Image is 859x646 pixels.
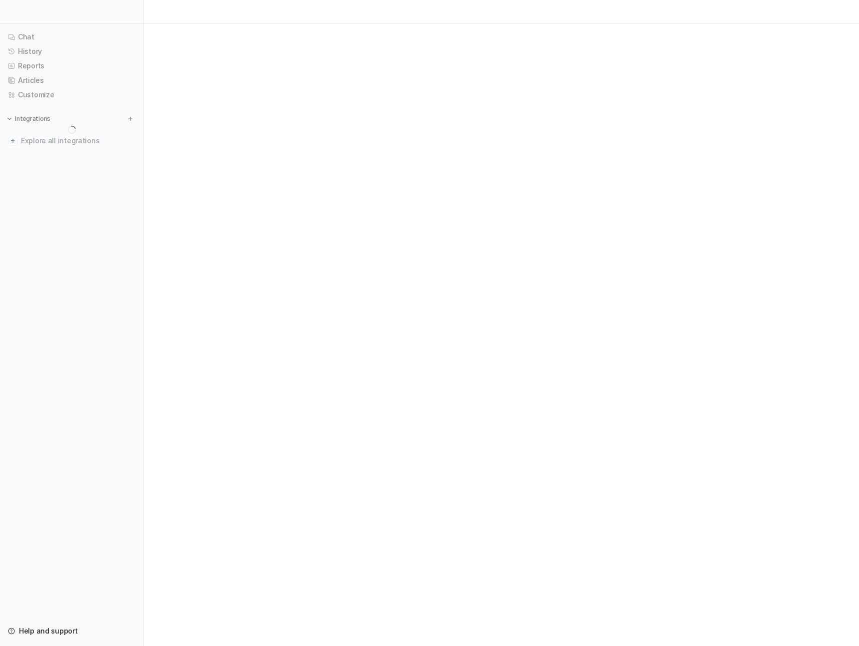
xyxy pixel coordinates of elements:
a: Articles [4,73,139,87]
a: History [4,44,139,58]
img: explore all integrations [8,136,18,146]
a: Explore all integrations [4,134,139,148]
a: Reports [4,59,139,73]
img: menu_add.svg [127,115,134,122]
span: Explore all integrations [21,133,135,149]
img: expand menu [6,115,13,122]
button: Integrations [4,114,53,124]
a: Help and support [4,624,139,638]
p: Integrations [15,115,50,123]
a: Customize [4,88,139,102]
a: Chat [4,30,139,44]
